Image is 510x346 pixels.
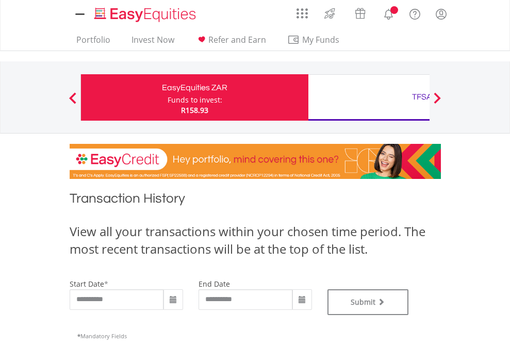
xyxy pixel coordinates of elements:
a: Home page [90,3,200,23]
button: Submit [327,289,409,315]
div: Funds to invest: [168,95,222,105]
span: Refer and Earn [208,34,266,45]
span: Mandatory Fields [77,332,127,340]
div: EasyEquities ZAR [87,80,302,95]
img: EasyCredit Promotion Banner [70,144,441,179]
label: end date [199,279,230,289]
div: View all your transactions within your chosen time period. The most recent transactions will be a... [70,223,441,258]
span: My Funds [287,33,355,46]
a: Vouchers [345,3,375,22]
a: Invest Now [127,35,178,51]
label: start date [70,279,104,289]
a: FAQ's and Support [402,3,428,23]
a: Refer and Earn [191,35,270,51]
button: Next [427,97,448,108]
button: Previous [62,97,83,108]
a: AppsGrid [290,3,315,19]
img: grid-menu-icon.svg [297,8,308,19]
img: vouchers-v2.svg [352,5,369,22]
img: EasyEquities_Logo.png [92,6,200,23]
a: My Profile [428,3,454,25]
img: thrive-v2.svg [321,5,338,22]
a: Portfolio [72,35,114,51]
span: R158.93 [181,105,208,115]
a: Notifications [375,3,402,23]
h1: Transaction History [70,189,441,212]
